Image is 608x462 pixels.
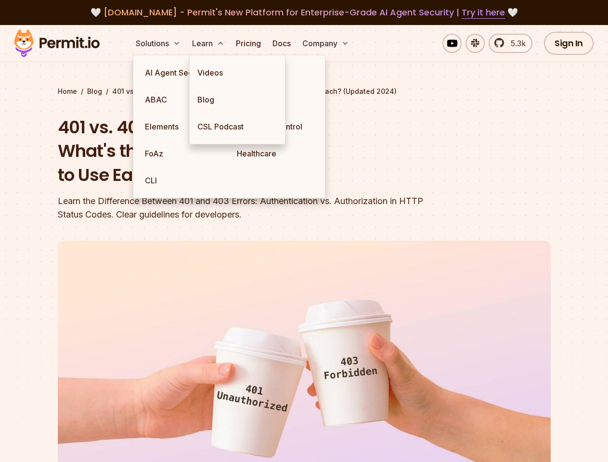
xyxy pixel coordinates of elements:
[190,113,285,140] a: CSL Podcast
[10,27,104,60] img: Permit logo
[87,87,102,96] a: Blog
[137,59,229,86] a: AI Agent Security
[505,38,526,49] span: 5.3k
[190,59,285,86] a: Videos
[58,87,77,96] a: Home
[298,34,353,53] button: Company
[229,140,321,167] a: Healthcare
[190,86,285,113] a: Blog
[137,167,229,194] a: CLI
[137,113,229,140] a: Elements
[188,34,228,53] button: Learn
[103,6,505,18] span: [DOMAIN_NAME] - Permit's New Platform for Enterprise-Grade AI Agent Security |
[58,87,551,96] div: / /
[232,34,265,53] a: Pricing
[269,34,295,53] a: Docs
[462,6,505,19] a: Try it here
[544,32,594,55] a: Sign In
[23,6,585,19] div: 🤍 🤍
[137,86,229,113] a: ABAC
[58,115,427,187] h1: 401 vs. 403 Error Codes: What's the Difference? When to Use Each? (Updated 2024)
[132,34,184,53] button: Solutions
[137,140,229,167] a: FoAz
[489,34,532,53] a: 5.3k
[58,194,427,221] div: Learn the Difference Between 401 and 403 Errors: Authentication vs. Authorization in HTTP Status ...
